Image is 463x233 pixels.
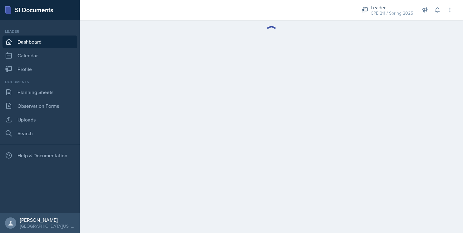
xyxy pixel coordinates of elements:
div: Documents [2,79,77,85]
a: Dashboard [2,36,77,48]
a: Search [2,127,77,140]
div: Help & Documentation [2,149,77,162]
div: [GEOGRAPHIC_DATA][US_STATE] in [GEOGRAPHIC_DATA] [20,223,75,229]
div: Leader [371,4,413,11]
a: Uploads [2,113,77,126]
a: Calendar [2,49,77,62]
a: Planning Sheets [2,86,77,98]
div: CPE 211 / Spring 2025 [371,10,413,17]
div: Leader [2,29,77,34]
a: Profile [2,63,77,75]
div: [PERSON_NAME] [20,217,75,223]
a: Observation Forms [2,100,77,112]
